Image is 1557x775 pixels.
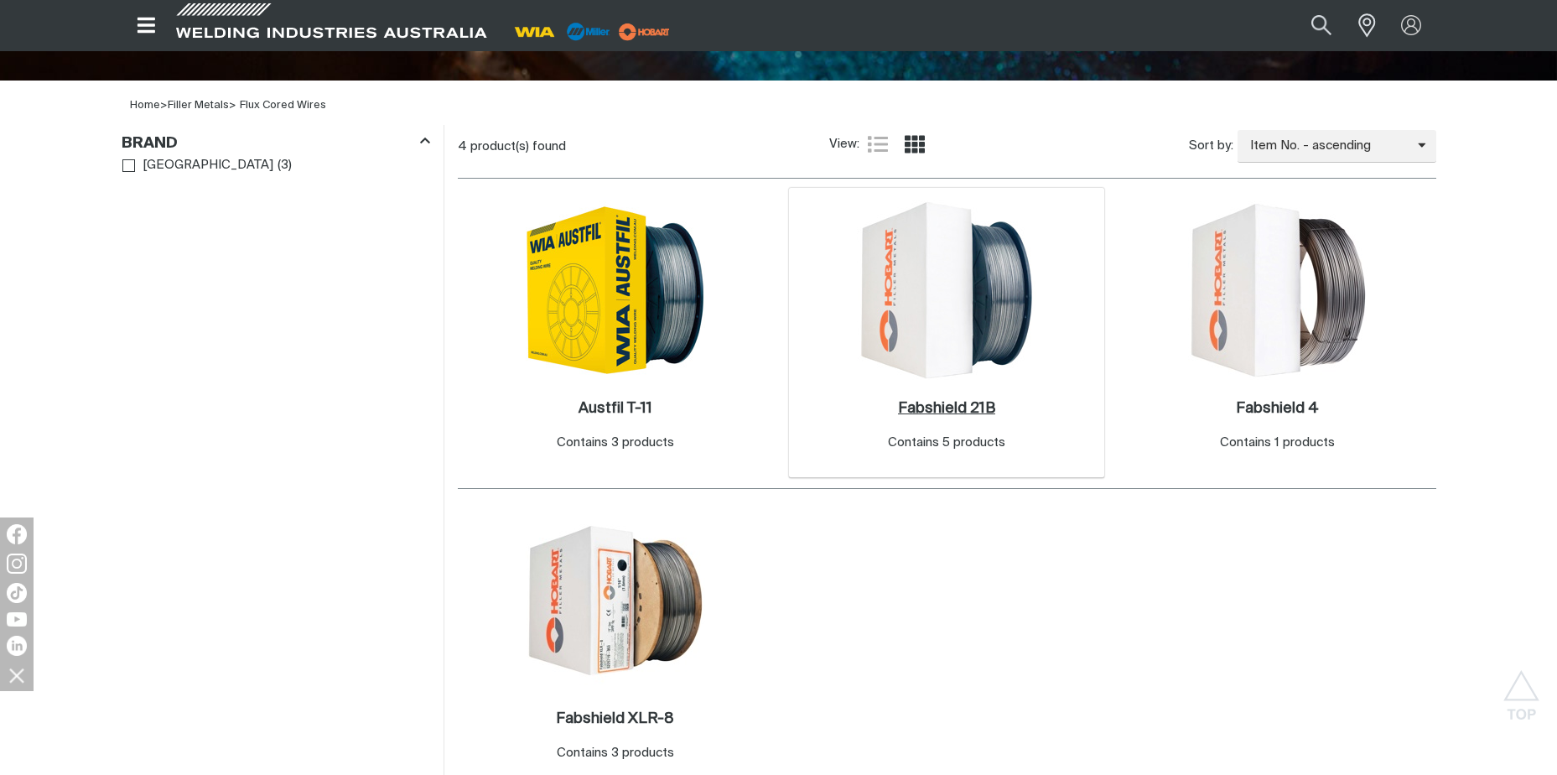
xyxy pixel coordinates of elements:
a: Fabshield XLR-8 [556,710,674,729]
h3: Brand [122,134,178,153]
ul: Brand [122,154,429,177]
img: Instagram [7,554,27,574]
a: miller [614,25,675,38]
a: Filler Metals [168,100,229,111]
a: List view [868,134,888,154]
button: Scroll to top [1503,670,1540,708]
span: View: [829,135,859,154]
input: Product name or item number... [1271,7,1349,44]
a: Fabshield 21B [898,399,995,419]
span: Item No. - ascending [1238,137,1418,156]
img: Fabshield XLR-8 [526,511,705,690]
div: Contains 3 products [557,744,674,763]
img: Austfil T-11 [526,200,705,380]
div: Contains 1 products [1220,434,1335,453]
button: Search products [1293,7,1350,44]
h2: Fabshield XLR-8 [556,711,674,726]
div: Contains 3 products [557,434,674,453]
h2: Fabshield 4 [1236,401,1319,416]
img: LinkedIn [7,636,27,656]
a: [GEOGRAPHIC_DATA] [122,154,274,177]
a: Flux Cored Wires [240,100,326,111]
h2: Austfil T-11 [579,401,652,416]
a: Austfil T-11 [579,399,652,419]
img: Fabshield 21B [857,200,1036,380]
div: Brand [122,131,430,153]
img: TikTok [7,583,27,603]
a: Home [130,100,160,111]
div: Contains 5 products [888,434,1005,453]
span: product(s) found [470,140,566,153]
img: miller [614,19,675,44]
img: hide socials [3,661,31,689]
img: YouTube [7,612,27,627]
span: [GEOGRAPHIC_DATA] [143,156,273,175]
a: Fabshield 4 [1236,399,1319,419]
span: > [160,100,168,111]
span: ( 3 ) [278,156,292,175]
img: Facebook [7,524,27,544]
img: Fabshield 4 [1188,200,1368,380]
span: > [168,100,236,111]
h2: Fabshield 21B [898,401,995,416]
section: Product list controls [458,125,1436,168]
div: 4 [458,138,830,155]
aside: Filters [122,125,430,178]
span: Sort by: [1189,137,1233,156]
